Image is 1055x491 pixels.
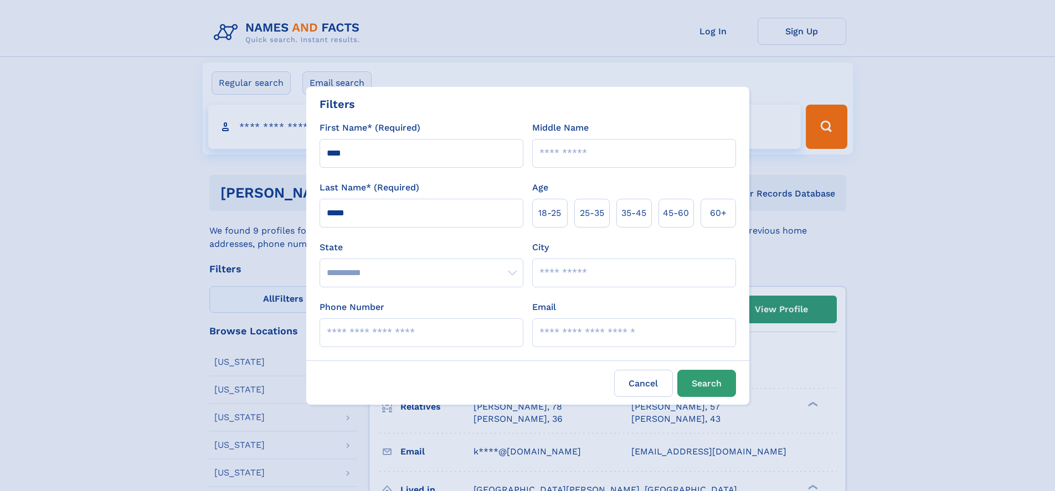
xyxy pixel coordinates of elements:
label: First Name* (Required) [320,121,420,135]
label: State [320,241,523,254]
label: City [532,241,549,254]
span: 45‑60 [663,206,689,220]
label: Phone Number [320,301,384,314]
span: 60+ [710,206,727,220]
span: 35‑45 [621,206,646,220]
label: Middle Name [532,121,589,135]
label: Age [532,181,548,194]
label: Cancel [614,370,673,397]
button: Search [677,370,736,397]
label: Email [532,301,556,314]
label: Last Name* (Required) [320,181,419,194]
span: 25‑35 [580,206,604,220]
span: 18‑25 [538,206,561,220]
div: Filters [320,96,355,112]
